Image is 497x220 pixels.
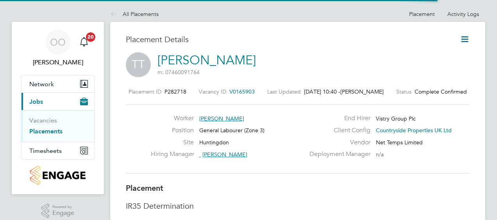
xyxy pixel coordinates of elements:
label: Site [151,138,194,147]
a: All Placements [110,11,159,18]
span: General Labourer (Zone 3) [199,127,265,134]
span: Ondre Odain [21,58,95,67]
span: V0165903 [229,88,255,95]
span: Jobs [29,98,43,105]
span: [PERSON_NAME] [199,115,244,122]
label: Client Config [305,126,370,135]
label: End Hirer [305,114,370,122]
span: n/a [376,151,384,158]
a: Vacancies [29,117,57,124]
button: Jobs [21,93,94,110]
span: [DATE] 10:40 - [304,88,340,95]
h3: IR35 Determination [126,201,470,211]
label: Hiring Manager [151,150,194,158]
nav: Main navigation [12,22,104,194]
button: Timesheets [21,142,94,159]
a: [PERSON_NAME] [157,53,256,68]
label: Vacancy ID [199,88,226,95]
img: countryside-properties-logo-retina.png [30,166,85,185]
span: Network [29,80,54,88]
a: OO[PERSON_NAME] [21,30,95,67]
span: P282718 [164,88,186,95]
a: Go to home page [21,166,95,185]
label: Position [151,126,194,135]
a: 20 [76,30,92,55]
span: OO [50,37,66,47]
span: 20 [86,32,95,42]
span: Powered by [52,204,74,210]
b: Placement [126,183,163,193]
label: Last Updated [267,88,301,95]
label: Worker [151,114,194,122]
label: Status [396,88,411,95]
span: Confirmed [441,88,467,95]
h3: Placement Details [126,34,448,44]
span: Vistry Group Plc [376,115,416,122]
span: Countryside Properties UK Ltd [376,127,452,134]
span: Complete [415,88,439,95]
span: [PERSON_NAME] [202,151,247,158]
button: Network [21,75,94,92]
label: Vendor [305,138,370,147]
span: Engage [52,210,74,216]
div: Jobs [21,110,94,142]
span: Timesheets [29,147,62,154]
span: m: 07460091764 [157,69,200,76]
a: Placements [29,128,63,135]
a: Powered byEngage [41,204,75,218]
label: Placement ID [129,88,161,95]
label: Deployment Manager [305,150,370,158]
span: TT [126,52,151,77]
span: [PERSON_NAME] [340,88,384,95]
span: Huntingdon [199,139,229,146]
span: Net Temps Limited [376,139,423,146]
a: Activity Logs [447,11,479,18]
a: Placement [409,11,435,18]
